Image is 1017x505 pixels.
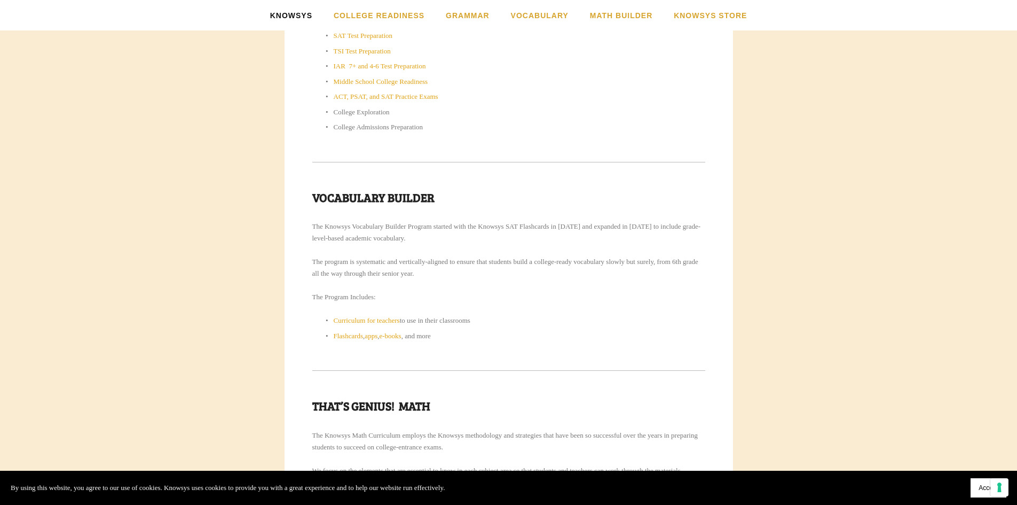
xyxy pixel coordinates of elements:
[11,482,445,494] p: By using this website, you agree to our use of cookies. Knowsys uses cookies to provide you with ...
[365,332,377,340] a: apps
[312,465,705,488] p: We focus on the elements that are essential to know in each subject area so that students and tea...
[334,330,705,342] p: , , , and more
[334,106,705,118] p: College Exploration
[312,189,435,205] strong: Vocabulary Builder
[990,478,1008,496] button: Your consent preferences for tracking technologies
[334,47,391,55] a: TSI Test Preparation
[334,77,428,86] a: Middle School College Readiness
[334,332,364,340] a: Flashcards
[379,332,401,340] a: e-books
[971,478,1006,498] button: Accept
[312,430,705,453] p: The Knowsys Math Curriculum employs the Knowsys methodology and strategies that have been so succ...
[312,221,705,244] p: The Knowsys Vocabulary Builder Program started with the Knowsys SAT Flashcards in [DATE] and expa...
[334,316,400,324] a: Curriculum for teachers
[334,32,393,40] a: SAT Test Preparation
[334,92,438,100] a: ACT, PSAT, and SAT Practice Exams
[334,315,705,327] p: to use in their classrooms
[312,398,430,414] strong: That’s Genius! Math
[312,291,705,303] p: The Program Includes:
[334,62,426,70] a: IAR 7+ and 4-6 Test Preparation
[979,484,998,492] span: Accept
[312,256,705,279] p: The program is systematic and vertically-aligned to ensure that students build a college-ready vo...
[334,121,705,133] p: College Admissions Preparation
